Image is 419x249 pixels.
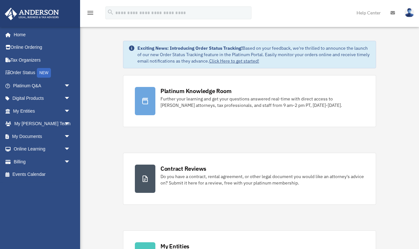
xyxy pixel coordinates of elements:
span: arrow_drop_down [64,79,77,92]
i: menu [86,9,94,17]
a: Platinum Q&Aarrow_drop_down [4,79,80,92]
span: arrow_drop_down [64,105,77,118]
div: NEW [37,68,51,78]
strong: Exciting News: Introducing Order Status Tracking! [137,45,242,51]
a: Order StatusNEW [4,66,80,80]
i: search [107,9,114,16]
div: Do you have a contract, rental agreement, or other legal document you would like an attorney's ad... [160,173,364,186]
a: My Documentsarrow_drop_down [4,130,80,143]
div: Contract Reviews [160,165,206,173]
a: Click Here to get started! [209,58,259,64]
a: menu [86,11,94,17]
a: Platinum Knowledge Room Further your learning and get your questions answered real-time with dire... [123,75,376,127]
a: Contract Reviews Do you have a contract, rental agreement, or other legal document you would like... [123,153,376,205]
a: Online Learningarrow_drop_down [4,143,80,156]
div: Based on your feedback, we're thrilled to announce the launch of our new Order Status Tracking fe... [137,45,371,64]
span: arrow_drop_down [64,143,77,156]
a: My [PERSON_NAME] Teamarrow_drop_down [4,117,80,130]
img: User Pic [405,8,414,17]
a: Events Calendar [4,168,80,181]
span: arrow_drop_down [64,155,77,168]
img: Anderson Advisors Platinum Portal [3,8,61,20]
a: Billingarrow_drop_down [4,155,80,168]
span: arrow_drop_down [64,92,77,105]
div: Platinum Knowledge Room [160,87,232,95]
span: arrow_drop_down [64,117,77,131]
a: Online Ordering [4,41,80,54]
a: Digital Productsarrow_drop_down [4,92,80,105]
a: Home [4,28,77,41]
a: My Entitiesarrow_drop_down [4,105,80,117]
span: arrow_drop_down [64,130,77,143]
a: Tax Organizers [4,54,80,66]
div: Further your learning and get your questions answered real-time with direct access to [PERSON_NAM... [160,96,364,108]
